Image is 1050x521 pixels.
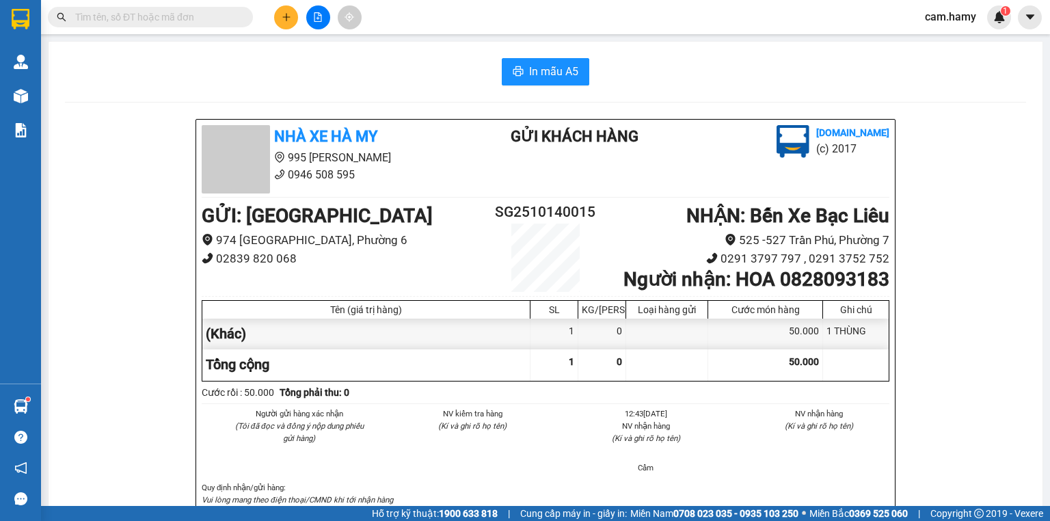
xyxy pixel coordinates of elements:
[14,55,28,69] img: warehouse-icon
[274,152,285,163] span: environment
[785,421,853,431] i: (Kí và ghi rõ họ tên)
[749,408,890,420] li: NV nhận hàng
[14,431,27,444] span: question-circle
[826,304,885,315] div: Ghi chú
[582,304,622,315] div: KG/[PERSON_NAME]
[345,12,354,22] span: aim
[1024,11,1036,23] span: caret-down
[202,319,530,349] div: (Khác)
[673,508,798,519] strong: 0708 023 035 - 0935 103 250
[1001,6,1010,16] sup: 1
[202,495,393,505] i: Vui lòng mang theo điện thoại/CMND khi tới nhận hàng
[313,12,323,22] span: file-add
[14,399,28,414] img: warehouse-icon
[1003,6,1008,16] span: 1
[202,250,488,268] li: 02839 820 068
[235,421,364,443] i: (Tôi đã đọc và đồng ý nộp dung phiếu gửi hàng)
[578,319,626,349] div: 0
[1018,5,1042,29] button: caret-down
[274,5,298,29] button: plus
[708,319,823,349] div: 50.000
[26,397,30,401] sup: 1
[202,234,213,245] span: environment
[229,408,370,420] li: Người gửi hàng xác nhận
[809,506,908,521] span: Miền Bắc
[686,204,889,227] b: NHẬN : Bến Xe Bạc Liêu
[816,127,889,138] b: [DOMAIN_NAME]
[993,11,1006,23] img: icon-new-feature
[488,201,603,224] h2: SG2510140015
[918,506,920,521] span: |
[974,509,984,518] span: copyright
[849,508,908,519] strong: 0369 525 060
[802,511,806,516] span: ⚪️
[789,356,819,367] span: 50.000
[274,128,377,145] b: Nhà Xe Hà My
[57,12,66,22] span: search
[206,356,269,373] span: Tổng cộng
[914,8,987,25] span: cam.hamy
[508,506,510,521] span: |
[202,231,488,250] li: 974 [GEOGRAPHIC_DATA], Phường 6
[520,506,627,521] span: Cung cấp máy in - giấy in:
[75,10,237,25] input: Tìm tên, số ĐT hoặc mã đơn
[630,304,704,315] div: Loại hàng gửi
[823,319,889,349] div: 1 THÙNG
[502,58,589,85] button: printerIn mẫu A5
[576,408,716,420] li: 12:43[DATE]
[372,506,498,521] span: Hỗ trợ kỹ thuật:
[603,250,889,268] li: 0291 3797 797 , 0291 3752 752
[306,5,330,29] button: file-add
[280,387,349,398] b: Tổng phải thu: 0
[511,128,638,145] b: Gửi khách hàng
[630,506,798,521] span: Miền Nam
[202,385,274,400] div: Cước rồi : 50.000
[706,252,718,264] span: phone
[576,462,716,474] li: Cẩm
[617,356,622,367] span: 0
[14,462,27,475] span: notification
[438,421,507,431] i: (Kí và ghi rõ họ tên)
[338,5,362,29] button: aim
[576,420,716,432] li: NV nhận hàng
[569,356,574,367] span: 1
[14,492,27,505] span: message
[14,89,28,103] img: warehouse-icon
[202,166,456,183] li: 0946 508 595
[206,304,526,315] div: Tên (giá trị hàng)
[202,204,433,227] b: GỬI : [GEOGRAPHIC_DATA]
[725,234,736,245] span: environment
[274,169,285,180] span: phone
[202,149,456,166] li: 995 [PERSON_NAME]
[534,304,574,315] div: SL
[12,9,29,29] img: logo-vxr
[712,304,819,315] div: Cước món hàng
[439,508,498,519] strong: 1900 633 818
[529,63,578,80] span: In mẫu A5
[816,140,889,157] li: (c) 2017
[603,231,889,250] li: 525 -527 Trần Phú, Phường 7
[612,433,680,443] i: (Kí và ghi rõ họ tên)
[623,268,889,291] b: Người nhận : HOA 0828093183
[777,125,809,158] img: logo.jpg
[513,66,524,79] span: printer
[282,12,291,22] span: plus
[14,123,28,137] img: solution-icon
[202,252,213,264] span: phone
[530,319,578,349] div: 1
[403,408,543,420] li: NV kiểm tra hàng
